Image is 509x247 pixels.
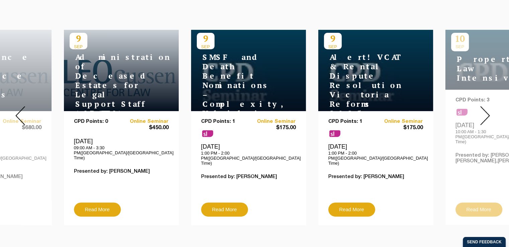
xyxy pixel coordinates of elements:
[70,53,153,118] h4: Administration of Deceased Estates for Legal Support Staff ([DATE])
[328,174,423,180] p: Presented by: [PERSON_NAME]
[74,202,121,217] a: Read More
[201,119,249,125] p: CPD Points: 1
[74,138,169,160] div: [DATE]
[201,143,296,166] div: [DATE]
[324,33,342,44] p: 9
[248,125,296,132] span: $175.00
[324,44,342,49] span: SEP
[329,130,340,137] span: sl
[74,169,169,174] p: Presented by: [PERSON_NAME]
[74,119,121,125] p: CPD Points: 0
[15,106,25,125] img: Prev
[70,33,87,44] p: 9
[202,130,213,137] span: sl
[328,119,376,125] p: CPD Points: 1
[121,125,169,132] span: $450.00
[201,174,296,180] p: Presented by: [PERSON_NAME]
[121,119,169,125] a: Online Seminar
[375,119,423,125] a: Online Seminar
[197,33,215,44] p: 9
[248,119,296,125] a: Online Seminar
[328,202,375,217] a: Read More
[480,106,490,125] img: Next
[197,53,280,128] h4: SMSF and Death Benefit Nominations – Complexity, Validity & Capacity
[70,44,87,49] span: SEP
[328,143,423,166] div: [DATE]
[375,125,423,132] span: $175.00
[324,53,408,118] h4: Alert! VCAT & Rental Dispute Resolution Victoria Reforms 2025
[197,44,215,49] span: SEP
[328,151,423,166] p: 1:00 PM - 2:00 PM([GEOGRAPHIC_DATA]/[GEOGRAPHIC_DATA] Time)
[201,151,296,166] p: 1:00 PM - 2:00 PM([GEOGRAPHIC_DATA]/[GEOGRAPHIC_DATA] Time)
[74,145,169,160] p: 09:00 AM - 3:30 PM([GEOGRAPHIC_DATA]/[GEOGRAPHIC_DATA] Time)
[201,202,248,217] a: Read More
